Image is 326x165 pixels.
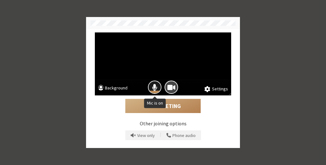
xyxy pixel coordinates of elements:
button: Settings [204,86,228,93]
button: Mic is on [148,81,161,94]
span: View only [137,133,155,138]
button: Use your phone for mic and speaker while you view the meeting on this device. [164,130,198,140]
span: Phone audio [172,133,196,138]
p: Other joining options [95,120,231,127]
button: Background [98,85,128,93]
span: | [160,131,161,139]
button: Prevent echo when there is already an active mic and speaker in the room. [128,130,157,140]
button: Join Meeting [125,99,201,113]
button: Camera is on [165,81,178,94]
